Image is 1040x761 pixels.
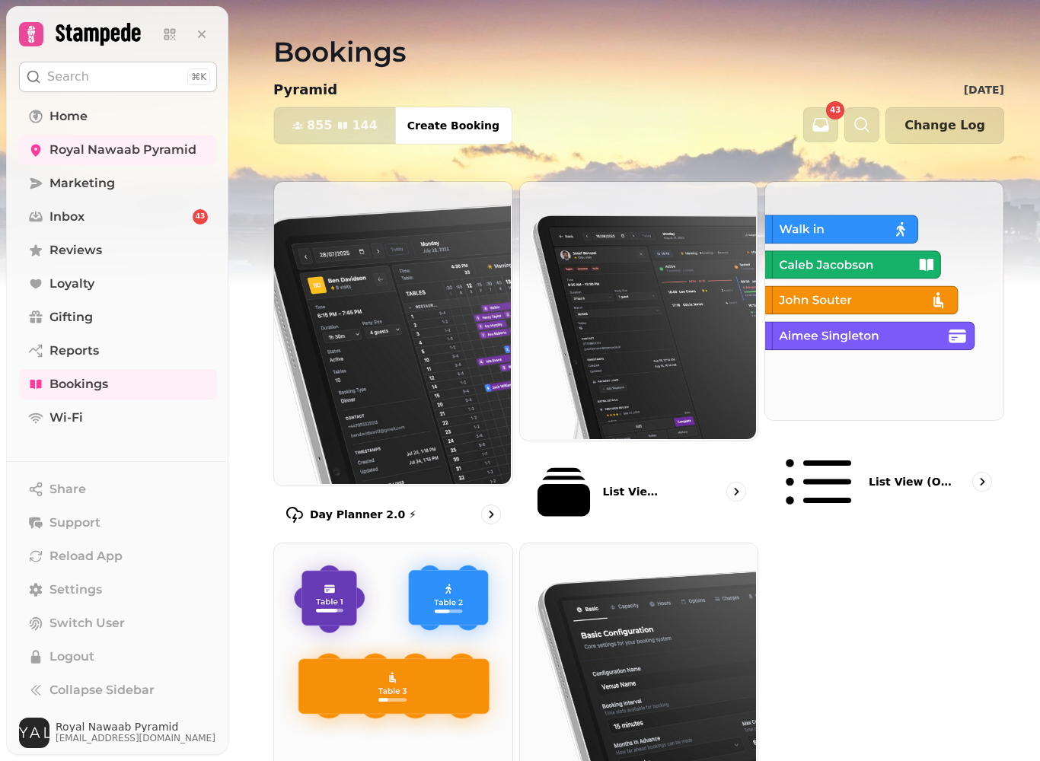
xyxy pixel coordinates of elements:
[56,732,215,744] span: [EMAIL_ADDRESS][DOMAIN_NAME]
[869,474,952,489] p: List view (Old - going soon)
[196,212,206,222] span: 43
[49,614,125,632] span: Switch User
[885,107,1004,144] button: Change Log
[49,275,94,293] span: Loyalty
[49,107,88,126] span: Home
[56,721,215,732] span: Royal Nawaab Pyramid
[975,474,990,489] svg: go to
[19,675,217,705] button: Collapse Sidebar
[602,484,665,499] p: List View 2.0 ⚡ (New)
[964,82,1004,97] p: [DATE]
[764,181,1004,537] a: List view (Old - going soon)List view (Old - going soon)
[19,336,217,366] a: Reports
[19,642,217,672] button: Logout
[19,202,217,232] a: Inbox43
[830,107,841,114] span: 43
[273,180,511,484] img: Day Planner 2.0 ⚡
[19,474,217,505] button: Share
[764,180,1002,419] img: List view (Old - going soon)
[19,403,217,433] a: Wi-Fi
[49,375,108,393] span: Bookings
[19,269,217,299] a: Loyalty
[49,141,196,159] span: Royal Nawaab Pyramid
[19,235,217,266] a: Reviews
[47,68,89,86] p: Search
[19,101,217,132] a: Home
[274,107,396,144] button: 855144
[49,480,86,498] span: Share
[273,181,513,537] a: Day Planner 2.0 ⚡Day Planner 2.0 ⚡
[273,79,337,100] p: Pyramid
[19,369,217,400] a: Bookings
[49,342,99,360] span: Reports
[49,514,100,532] span: Support
[49,208,85,226] span: Inbox
[19,608,217,638] button: Switch User
[519,181,759,537] a: List View 2.0 ⚡ (New)List View 2.0 ⚡ (New)
[19,62,217,92] button: Search⌘K
[518,180,757,439] img: List View 2.0 ⚡ (New)
[352,119,377,132] span: 144
[19,718,49,748] img: User avatar
[19,718,217,748] button: User avatarRoyal Nawaab Pyramid[EMAIL_ADDRESS][DOMAIN_NAME]
[904,119,985,132] span: Change Log
[49,241,102,260] span: Reviews
[49,308,93,326] span: Gifting
[19,541,217,572] button: Reload App
[307,119,332,132] span: 855
[395,107,512,144] button: Create Booking
[49,174,115,193] span: Marketing
[19,168,217,199] a: Marketing
[49,409,83,427] span: Wi-Fi
[483,507,499,522] svg: go to
[49,547,123,565] span: Reload App
[310,507,416,522] p: Day Planner 2.0 ⚡
[187,68,210,85] div: ⌘K
[49,581,102,599] span: Settings
[19,575,217,605] a: Settings
[729,484,744,499] svg: go to
[19,135,217,165] a: Royal Nawaab Pyramid
[19,302,217,333] a: Gifting
[19,508,217,538] button: Support
[407,120,499,131] span: Create Booking
[49,681,155,699] span: Collapse Sidebar
[49,648,94,666] span: Logout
